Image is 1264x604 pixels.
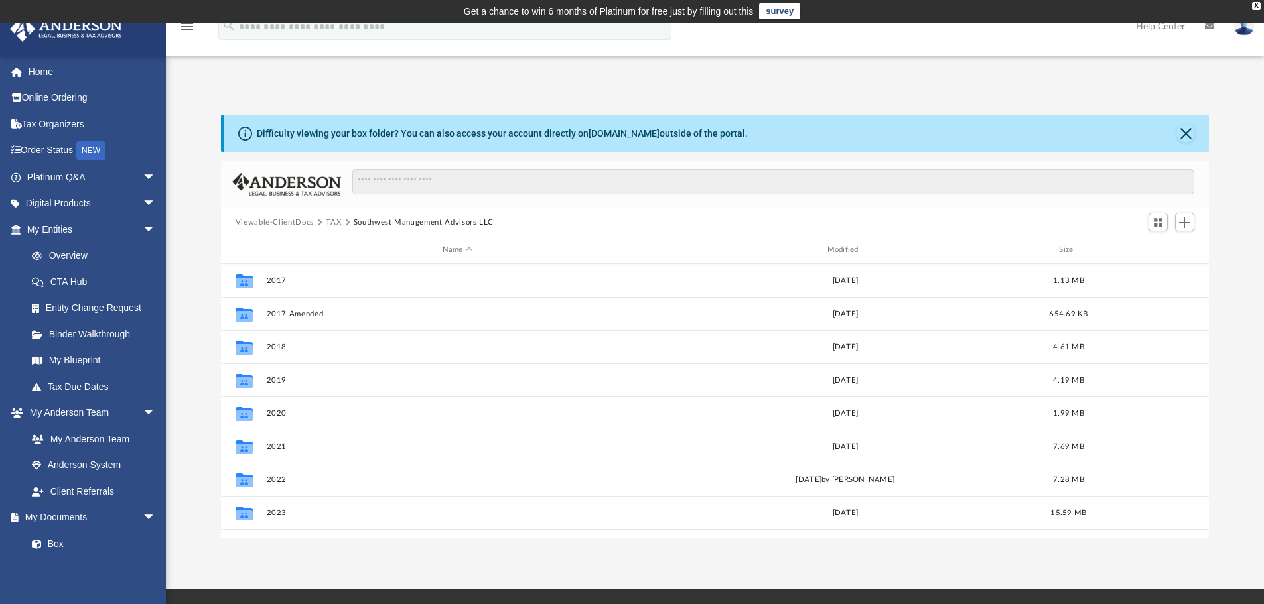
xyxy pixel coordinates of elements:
[1053,276,1084,284] span: 1.13 MB
[654,374,1036,386] div: [DATE]
[654,244,1036,256] div: Modified
[266,376,648,385] button: 2019
[9,400,169,426] a: My Anderson Teamarrow_drop_down
[143,216,169,243] span: arrow_drop_down
[9,137,176,164] a: Order StatusNEW
[266,509,648,517] button: 2023
[9,164,176,190] a: Platinum Q&Aarrow_drop_down
[266,276,648,285] button: 2017
[654,440,1036,452] div: [DATE]
[354,217,494,229] button: Southwest Management Advisors LLC
[9,111,176,137] a: Tax Organizers
[143,505,169,532] span: arrow_drop_down
[1053,475,1084,483] span: 7.28 MB
[759,3,800,19] a: survey
[19,452,169,479] a: Anderson System
[19,426,163,452] a: My Anderson Team
[19,530,163,557] a: Box
[266,310,648,318] button: 2017 Amended
[1252,2,1261,10] div: close
[266,343,648,351] button: 2018
[1234,17,1254,36] img: User Pic
[654,274,1036,286] div: [DATE]
[1053,442,1084,450] span: 7.69 MB
[257,127,748,141] div: Difficulty viewing your box folder? You can also access your account directly on outside of the p...
[143,164,169,191] span: arrow_drop_down
[1053,376,1084,383] span: 4.19 MB
[654,407,1036,419] div: [DATE]
[326,217,341,229] button: TAX
[19,243,176,269] a: Overview
[9,190,176,217] a: Digital Productsarrow_drop_down
[222,18,236,32] i: search
[19,295,176,322] a: Entity Change Request
[19,373,176,400] a: Tax Due Dates
[1101,244,1194,256] div: id
[654,341,1036,353] div: [DATE]
[143,190,169,217] span: arrow_drop_down
[1175,213,1195,231] button: Add
[589,128,660,139] a: [DOMAIN_NAME]
[1050,509,1086,516] span: 15.59 MB
[9,85,176,111] a: Online Ordering
[654,473,1036,485] div: [DATE] by [PERSON_NAME]
[654,507,1036,518] div: [DATE]
[464,3,754,19] div: Get a chance to win 6 months of Platinum for free just by filling out this
[1176,124,1195,143] button: Close
[221,264,1210,538] div: grid
[265,244,648,256] div: Name
[179,19,195,34] i: menu
[179,25,195,34] a: menu
[1149,213,1168,231] button: Switch to Grid View
[19,347,169,374] a: My Blueprint
[1053,409,1084,416] span: 1.99 MB
[1049,310,1088,317] span: 654.69 KB
[654,308,1036,320] div: [DATE]
[9,216,176,243] a: My Entitiesarrow_drop_down
[19,557,169,583] a: Meeting Minutes
[19,321,176,347] a: Binder Walkthrough
[266,442,648,451] button: 2021
[143,400,169,427] span: arrow_drop_down
[6,16,126,42] img: Anderson Advisors Platinum Portal
[352,169,1194,194] input: Search files and folders
[1042,244,1095,256] div: Size
[9,58,176,85] a: Home
[227,244,260,256] div: id
[266,409,648,418] button: 2020
[236,217,314,229] button: Viewable-ClientDocs
[19,478,169,505] a: Client Referrals
[1053,343,1084,350] span: 4.61 MB
[9,505,169,531] a: My Documentsarrow_drop_down
[19,269,176,295] a: CTA Hub
[266,475,648,484] button: 2022
[76,141,105,160] div: NEW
